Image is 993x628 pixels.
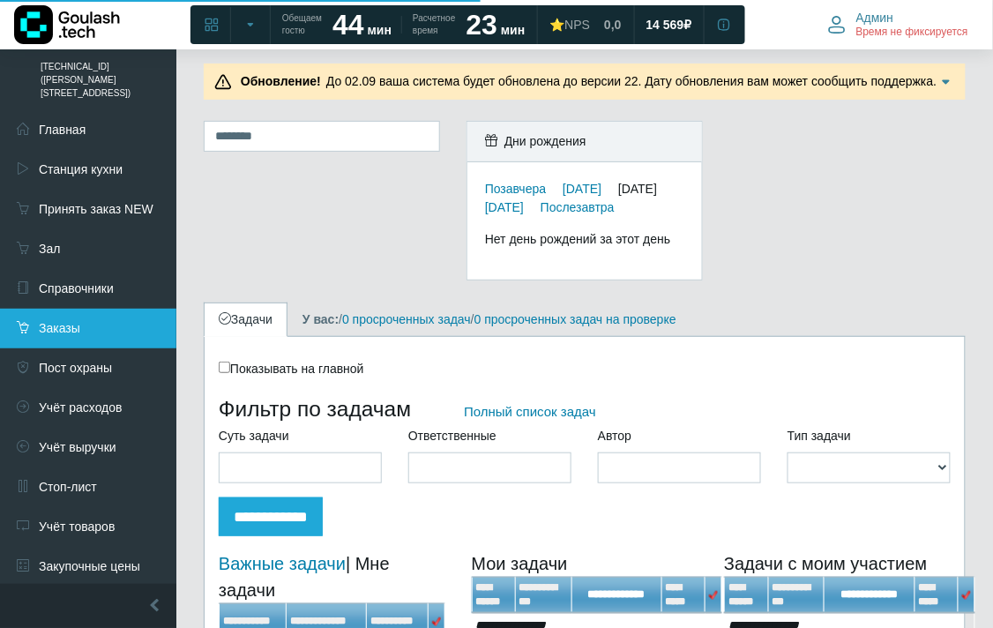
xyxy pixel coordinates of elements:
[636,9,703,41] a: 14 569 ₽
[564,18,590,32] span: NPS
[563,182,601,196] a: [DATE]
[464,404,596,419] a: Полный список задач
[219,427,289,445] label: Суть задачи
[474,312,676,326] a: 0 просроченных задач на проверке
[413,12,455,37] span: Расчетное время
[219,550,445,603] div: | Мне задачи
[539,9,631,41] a: ⭐NPS 0,0
[856,26,968,40] span: Время не фиксируется
[235,74,937,107] span: До 02.09 ваша система будет обновлена до версии 22. Дату обновления вам может сообщить поддержка....
[604,17,621,33] span: 0,0
[214,73,232,91] img: Предупреждение
[646,17,684,33] span: 14 569
[472,550,698,577] div: Мои задачи
[219,360,951,378] div: Показывать на главной
[549,17,590,33] div: ⭐
[788,427,851,445] label: Тип задачи
[302,312,339,326] b: У вас:
[467,9,498,41] strong: 23
[368,23,392,37] span: мин
[856,10,894,26] span: Админ
[485,200,524,214] a: [DATE]
[467,122,702,162] div: Дни рождения
[219,554,346,573] a: Важные задачи
[219,396,951,422] h3: Фильтр по задачам
[618,182,670,196] div: [DATE]
[332,9,364,41] strong: 44
[342,312,471,326] a: 0 просроченных задач
[684,17,692,33] span: ₽
[937,73,955,91] img: Подробнее
[204,303,287,337] a: Задачи
[14,5,120,44] img: Логотип компании Goulash.tech
[241,74,321,88] b: Обновление!
[541,200,615,214] a: Послезавтра
[818,6,979,43] button: Админ Время не фиксируется
[272,9,535,41] a: Обещаем гостю 44 мин Расчетное время 23 мин
[485,230,684,249] div: Нет день рождений за этот день
[282,12,322,37] span: Обещаем гостю
[724,550,951,577] div: Задачи с моим участием
[485,182,546,196] a: Позавчера
[501,23,525,37] span: мин
[598,427,631,445] label: Автор
[289,310,690,329] div: / /
[408,427,496,445] label: Ответственные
